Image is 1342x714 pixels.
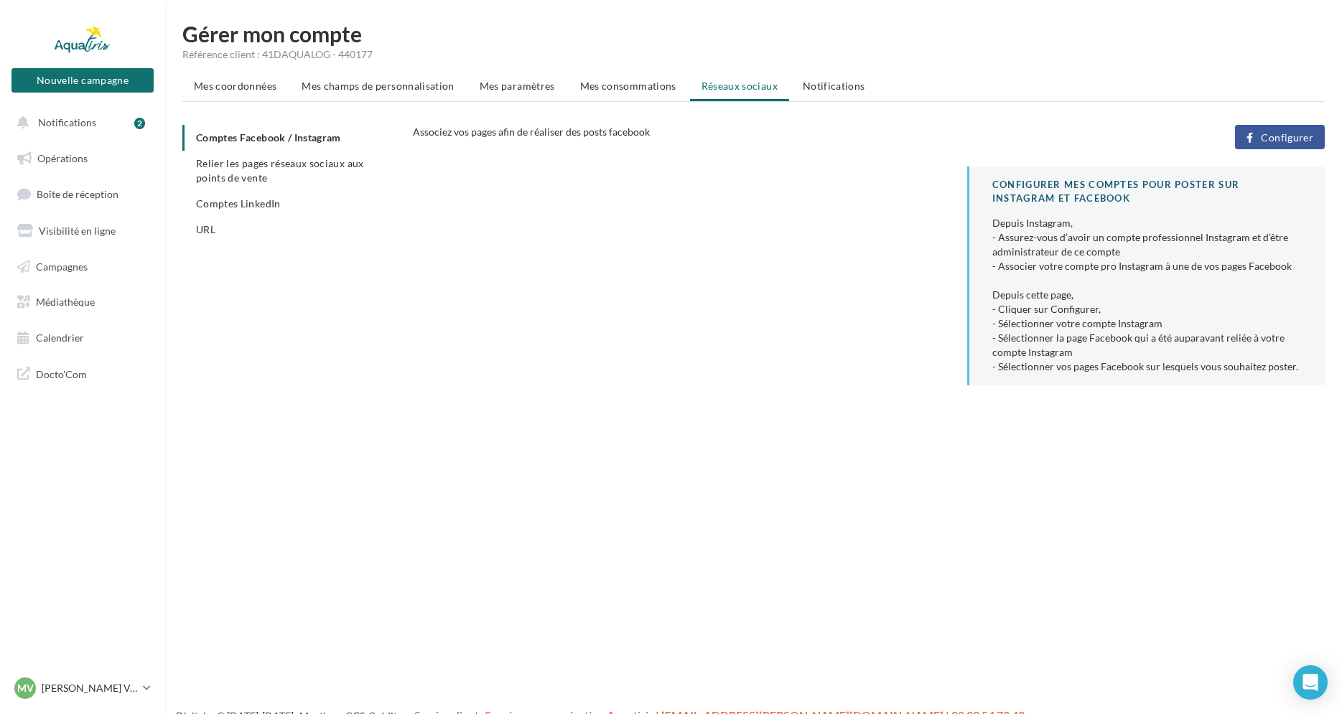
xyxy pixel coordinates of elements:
[9,252,157,282] a: Campagnes
[17,681,34,695] span: MV
[992,178,1302,205] div: CONFIGURER MES COMPTES POUR POSTER sur instagram et facebook
[37,188,118,200] span: Boîte de réception
[480,80,555,92] span: Mes paramètres
[36,365,87,383] span: Docto'Com
[182,23,1325,44] h1: Gérer mon compte
[36,296,95,308] span: Médiathèque
[302,80,455,92] span: Mes champs de personnalisation
[196,223,215,235] span: URL
[39,225,116,237] span: Visibilité en ligne
[1235,125,1325,149] button: Configurer
[9,323,157,353] a: Calendrier
[11,68,154,93] button: Nouvelle campagne
[36,260,88,272] span: Campagnes
[9,216,157,246] a: Visibilité en ligne
[992,216,1302,374] div: Depuis Instagram, - Assurez-vous d’avoir un compte professionnel Instagram et d’être administrate...
[413,126,650,138] span: Associez vos pages afin de réaliser des posts facebook
[182,47,1325,62] div: Référence client : 41DAQUALOG - 440177
[9,287,157,317] a: Médiathèque
[1293,665,1328,700] div: Open Intercom Messenger
[37,152,88,164] span: Opérations
[42,681,137,695] p: [PERSON_NAME] VAN DER [PERSON_NAME]
[1261,132,1313,144] span: Configurer
[803,80,865,92] span: Notifications
[11,675,154,702] a: MV [PERSON_NAME] VAN DER [PERSON_NAME]
[9,144,157,174] a: Opérations
[38,116,96,128] span: Notifications
[196,197,281,210] span: Comptes LinkedIn
[9,359,157,389] a: Docto'Com
[9,179,157,210] a: Boîte de réception
[134,118,145,129] div: 2
[580,80,676,92] span: Mes consommations
[196,157,364,184] span: Relier les pages réseaux sociaux aux points de vente
[36,332,84,344] span: Calendrier
[9,108,151,138] button: Notifications 2
[194,80,276,92] span: Mes coordonnées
